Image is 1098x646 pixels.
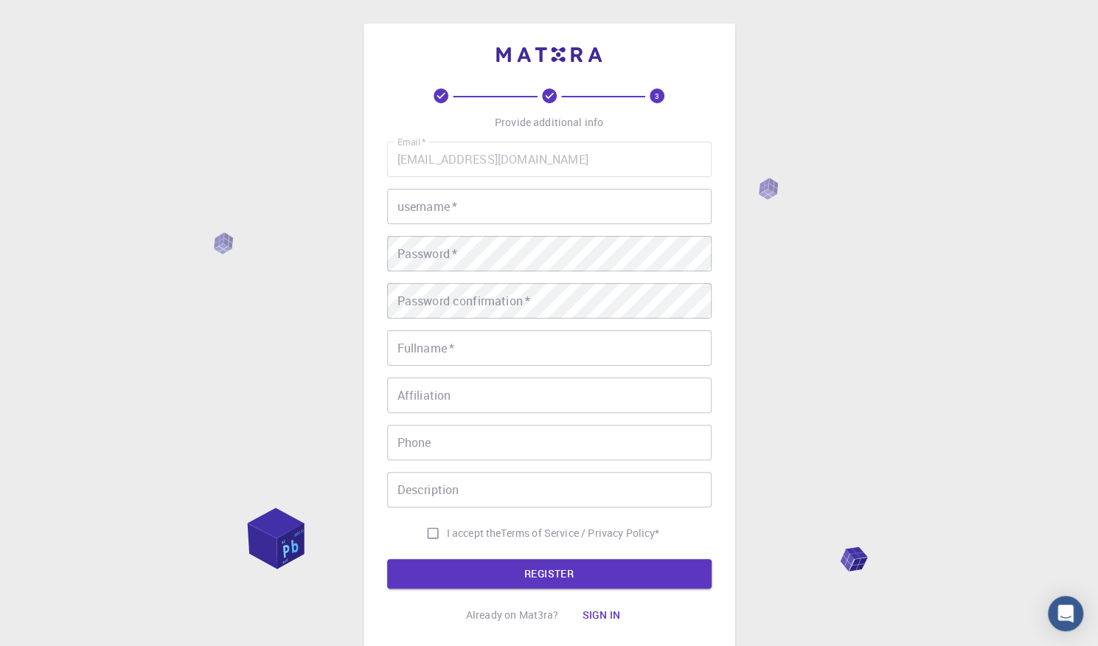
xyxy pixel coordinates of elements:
[495,115,603,130] p: Provide additional info
[447,526,501,541] span: I accept the
[501,526,659,541] p: Terms of Service / Privacy Policy *
[1048,596,1083,631] div: Open Intercom Messenger
[397,136,425,148] label: Email
[655,91,659,101] text: 3
[466,608,559,622] p: Already on Mat3ra?
[570,600,632,630] button: Sign in
[387,559,712,588] button: REGISTER
[501,526,659,541] a: Terms of Service / Privacy Policy*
